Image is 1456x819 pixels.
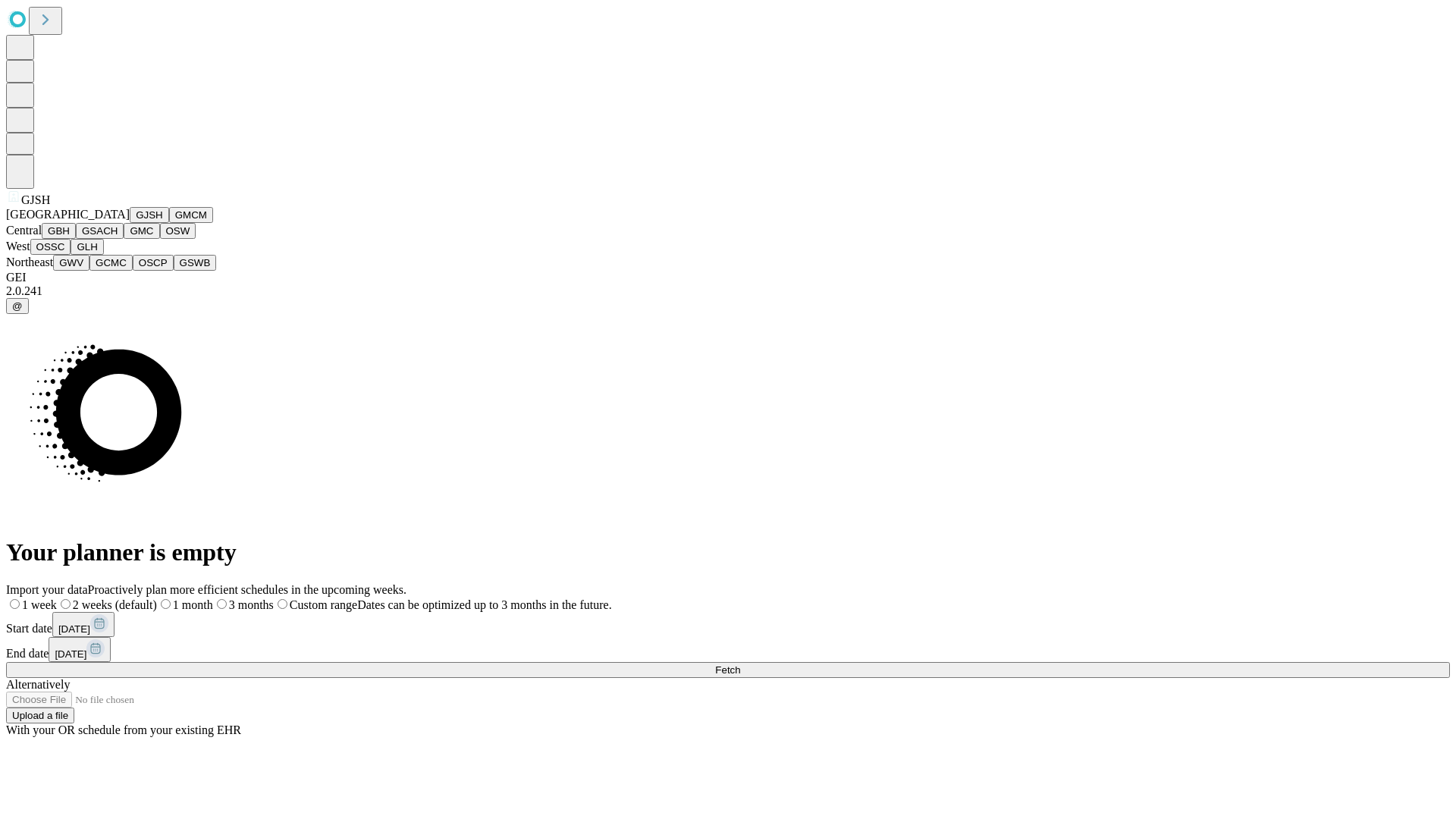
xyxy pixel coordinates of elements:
div: 2.0.241 [6,284,1450,298]
span: Custom range [290,598,357,611]
div: End date [6,637,1450,662]
input: 1 week [10,599,20,609]
button: OSW [160,223,196,239]
button: GBH [42,223,76,239]
span: 1 week [22,598,57,611]
span: Central [6,224,42,237]
span: Northeast [6,256,53,268]
span: Dates can be optimized up to 3 months in the future. [357,598,611,611]
input: Custom rangeDates can be optimized up to 3 months in the future. [278,599,287,609]
button: GLH [71,239,103,255]
input: 3 months [217,599,227,609]
button: GMCM [169,207,213,223]
span: Alternatively [6,678,70,691]
span: GJSH [21,193,50,206]
span: Import your data [6,583,88,596]
span: [GEOGRAPHIC_DATA] [6,208,130,221]
button: [DATE] [52,612,115,637]
div: Start date [6,612,1450,637]
button: GSWB [174,255,217,271]
span: [DATE] [58,623,90,635]
span: [DATE] [55,648,86,660]
span: 3 months [229,598,274,611]
button: OSSC [30,239,71,255]
button: OSCP [133,255,174,271]
button: [DATE] [49,637,111,662]
button: @ [6,298,29,314]
button: GMC [124,223,159,239]
h1: Your planner is empty [6,538,1450,566]
button: Upload a file [6,708,74,723]
button: GSACH [76,223,124,239]
div: GEI [6,271,1450,284]
span: 2 weeks (default) [73,598,157,611]
input: 1 month [161,599,171,609]
button: GCMC [89,255,133,271]
span: With your OR schedule from your existing EHR [6,723,241,736]
span: Fetch [715,664,740,676]
span: West [6,240,30,253]
button: GWV [53,255,89,271]
button: GJSH [130,207,169,223]
span: @ [12,300,23,312]
button: Fetch [6,662,1450,678]
span: 1 month [173,598,213,611]
input: 2 weeks (default) [61,599,71,609]
span: Proactively plan more efficient schedules in the upcoming weeks. [88,583,406,596]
